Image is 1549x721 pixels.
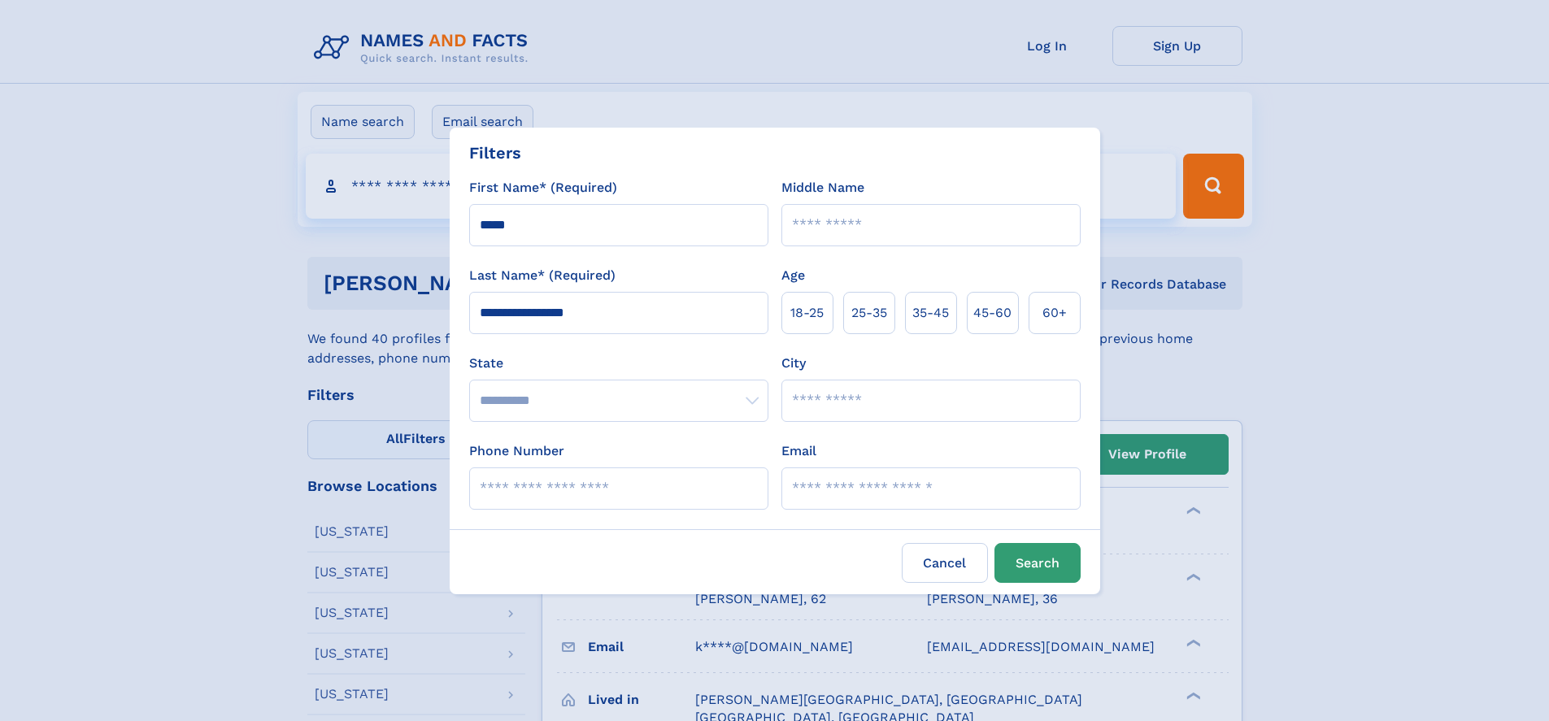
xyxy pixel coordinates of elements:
[1042,303,1067,323] span: 60+
[912,303,949,323] span: 35‑45
[781,266,805,285] label: Age
[469,178,617,198] label: First Name* (Required)
[790,303,824,323] span: 18‑25
[469,354,768,373] label: State
[469,441,564,461] label: Phone Number
[469,266,616,285] label: Last Name* (Required)
[902,543,988,583] label: Cancel
[994,543,1081,583] button: Search
[781,178,864,198] label: Middle Name
[781,441,816,461] label: Email
[851,303,887,323] span: 25‑35
[973,303,1012,323] span: 45‑60
[781,354,806,373] label: City
[469,141,521,165] div: Filters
